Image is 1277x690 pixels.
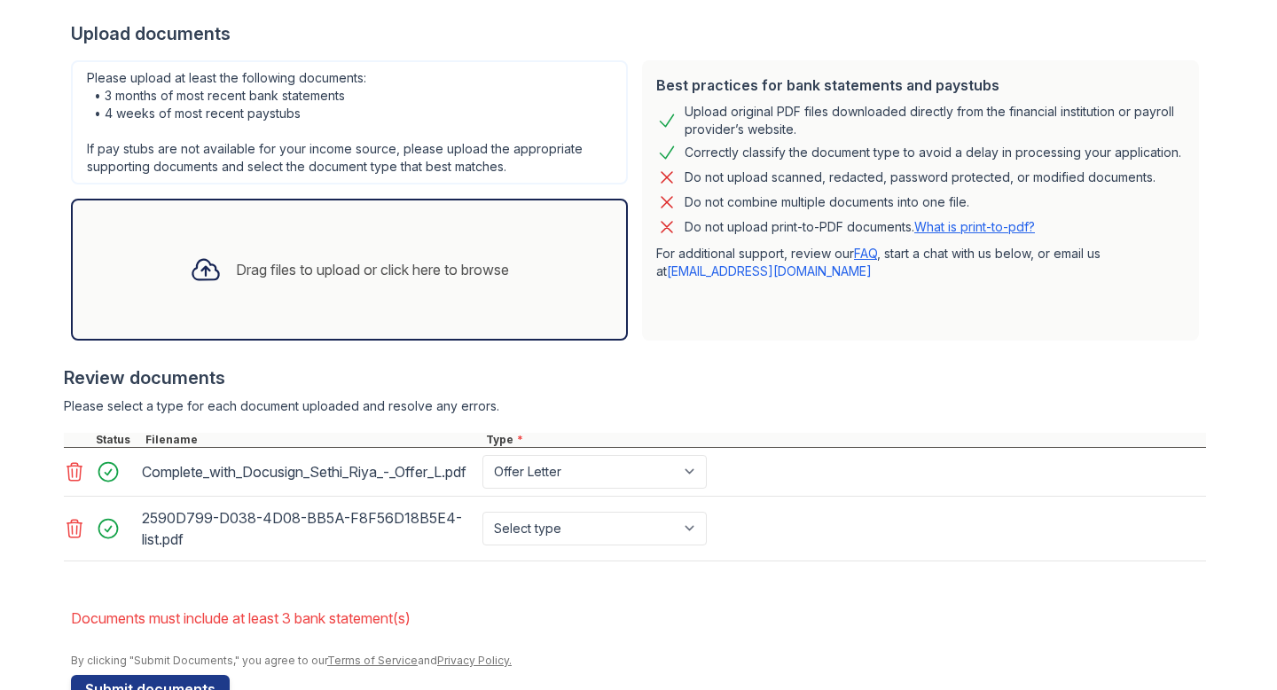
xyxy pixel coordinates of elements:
div: Best practices for bank statements and paystubs [656,74,1185,96]
div: Status [92,433,142,447]
div: Upload original PDF files downloaded directly from the financial institution or payroll provider’... [685,103,1185,138]
a: FAQ [854,246,877,261]
div: Review documents [64,365,1206,390]
div: Type [482,433,1206,447]
div: Please select a type for each document uploaded and resolve any errors. [64,397,1206,415]
div: Please upload at least the following documents: • 3 months of most recent bank statements • 4 wee... [71,60,628,184]
a: Privacy Policy. [437,654,512,667]
div: Drag files to upload or click here to browse [236,259,509,280]
div: Do not combine multiple documents into one file. [685,192,969,213]
div: Correctly classify the document type to avoid a delay in processing your application. [685,142,1181,163]
p: Do not upload print-to-PDF documents. [685,218,1035,236]
div: By clicking "Submit Documents," you agree to our and [71,654,1206,668]
a: Terms of Service [327,654,418,667]
div: Upload documents [71,21,1206,46]
a: [EMAIL_ADDRESS][DOMAIN_NAME] [667,263,872,278]
div: Complete_with_Docusign_Sethi_Riya_-_Offer_L.pdf [142,458,475,486]
p: For additional support, review our , start a chat with us below, or email us at [656,245,1185,280]
a: What is print-to-pdf? [914,219,1035,234]
li: Documents must include at least 3 bank statement(s) [71,600,1206,636]
div: Do not upload scanned, redacted, password protected, or modified documents. [685,167,1156,188]
div: 2590D799-D038-4D08-BB5A-F8F56D18B5E4-list.pdf [142,504,475,553]
div: Filename [142,433,482,447]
